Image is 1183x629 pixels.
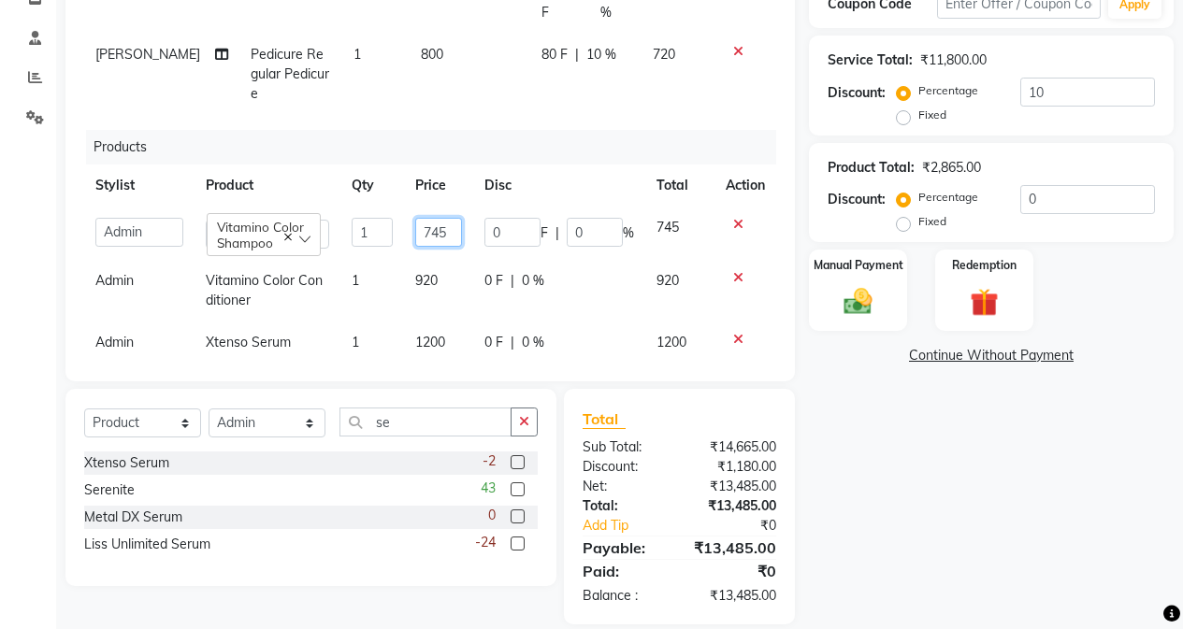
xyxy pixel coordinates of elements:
a: Continue Without Payment [813,346,1170,365]
div: Payable: [569,536,680,559]
div: Total: [569,496,680,516]
span: F [541,223,548,243]
div: ₹13,485.00 [679,586,790,606]
span: Admin [95,334,134,350]
div: Liss Unlimited Serum [84,535,210,554]
span: | [575,45,579,64]
th: Qty [340,164,404,207]
div: ₹13,485.00 [679,536,790,559]
span: 1 [352,334,359,350]
span: 720 [653,46,675,63]
span: | [555,223,559,243]
span: Xtenso Serum [206,334,291,350]
span: | [511,333,514,352]
span: [PERSON_NAME] [95,46,200,63]
div: Discount: [569,457,680,477]
div: Net: [569,477,680,496]
label: Percentage [918,189,978,206]
span: 1200 [415,334,445,350]
div: Product Total: [828,158,915,178]
span: -24 [475,533,496,552]
div: ₹14,665.00 [679,437,790,457]
label: Fixed [918,107,946,123]
th: Action [714,164,776,207]
label: Manual Payment [814,257,903,274]
span: 745 [656,219,679,236]
label: Percentage [918,82,978,99]
span: Pedicure Regular Pedicure [251,46,329,102]
label: Fixed [918,213,946,230]
div: Products [86,130,790,164]
span: % [623,223,634,243]
input: Search or Scan [339,407,512,436]
span: Total [583,409,626,429]
div: ₹13,485.00 [679,477,790,496]
span: 43 [481,479,496,498]
span: Vitamino Color Conditioner [206,272,323,308]
span: 1200 [656,334,686,350]
span: | [511,271,514,291]
span: Vitamino Color Shampoo [217,219,304,250]
span: 920 [656,272,679,289]
label: Redemption [952,257,1017,274]
div: Discount: [828,83,886,103]
th: Price [404,164,473,207]
span: 1 [353,46,361,63]
div: Sub Total: [569,437,680,457]
span: 10 % [586,45,616,64]
th: Total [645,164,714,207]
div: Discount: [828,190,886,209]
th: Disc [473,164,645,207]
div: Metal DX Serum [84,507,182,527]
th: Stylist [84,164,195,207]
span: 1 [352,272,359,289]
span: 0 F [484,333,503,352]
span: 0 F [484,271,503,291]
span: 800 [421,46,443,63]
div: ₹0 [679,560,790,582]
div: Serenite [84,480,135,500]
a: Add Tip [569,516,698,536]
span: 0 % [522,333,544,352]
img: _gift.svg [961,285,1007,320]
div: ₹2,865.00 [922,158,981,178]
div: Paid: [569,560,680,582]
span: Admin [95,272,134,289]
div: ₹1,180.00 [679,457,790,477]
div: Balance : [569,586,680,606]
span: -2 [483,451,496,471]
div: ₹11,800.00 [920,50,987,70]
span: 0 [488,506,496,525]
img: _cash.svg [835,285,881,318]
span: 0 % [522,271,544,291]
span: 920 [415,272,438,289]
div: Service Total: [828,50,913,70]
div: ₹0 [698,516,790,536]
span: 80 F [541,45,568,64]
th: Product [195,164,340,207]
div: Xtenso Serum [84,453,169,473]
div: ₹13,485.00 [679,496,790,516]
